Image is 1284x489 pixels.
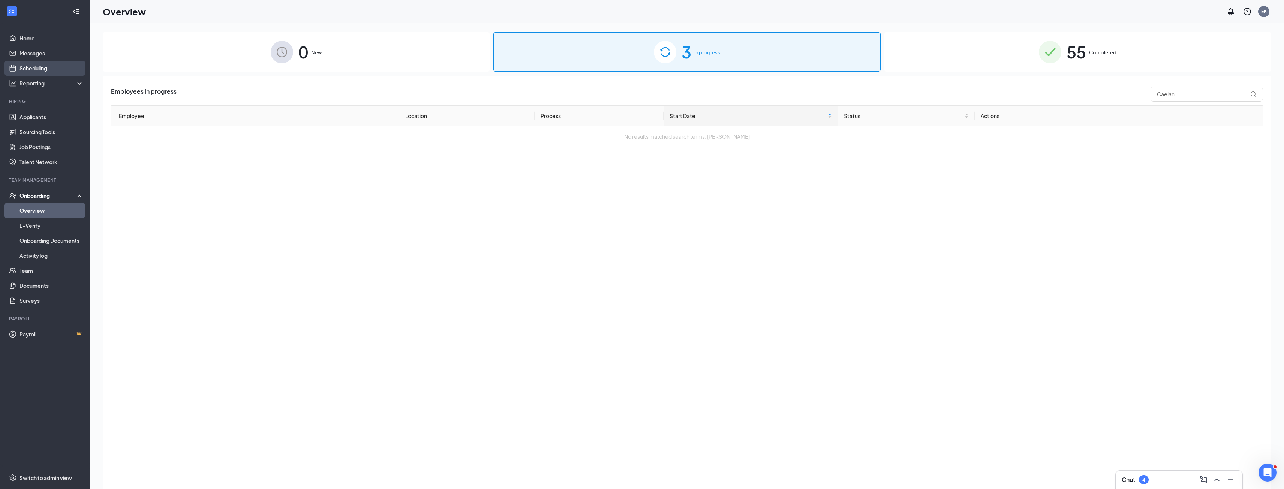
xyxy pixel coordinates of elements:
span: 55 [1067,39,1086,65]
iframe: Intercom live chat [1259,464,1277,482]
th: Process [535,106,664,126]
a: Onboarding Documents [19,233,84,248]
a: Overview [19,203,84,218]
th: Location [399,106,535,126]
input: Search by Name, Job Posting, or Process [1151,87,1263,102]
svg: ComposeMessage [1199,475,1208,484]
a: Scheduling [19,61,84,76]
div: Reporting [19,79,84,87]
div: Hiring [9,98,82,105]
button: Minimize [1224,474,1236,486]
a: Surveys [19,293,84,308]
svg: QuestionInfo [1243,7,1252,16]
span: Start Date [670,112,826,120]
div: 4 [1142,477,1145,483]
a: Home [19,31,84,46]
span: Status [844,112,963,120]
a: Sourcing Tools [19,124,84,139]
svg: WorkstreamLogo [8,7,16,15]
span: 3 [682,39,691,65]
span: Employees in progress [111,87,177,102]
span: New [311,49,322,56]
span: In progress [694,49,720,56]
a: Team [19,263,84,278]
th: Actions [975,106,1263,126]
div: Switch to admin view [19,474,72,482]
svg: Analysis [9,79,16,87]
svg: Settings [9,474,16,482]
a: Applicants [19,109,84,124]
th: Status [838,106,975,126]
h1: Overview [103,5,146,18]
div: EK [1261,8,1267,15]
div: Onboarding [19,192,77,199]
div: Team Management [9,177,82,183]
a: PayrollCrown [19,327,84,342]
button: ChevronUp [1211,474,1223,486]
a: Job Postings [19,139,84,154]
svg: Collapse [72,8,80,15]
h3: Chat [1122,476,1135,484]
a: E-Verify [19,218,84,233]
span: Completed [1089,49,1116,56]
a: Documents [19,278,84,293]
div: Payroll [9,316,82,322]
button: ComposeMessage [1197,474,1209,486]
a: Talent Network [19,154,84,169]
span: 0 [298,39,308,65]
a: Activity log [19,248,84,263]
svg: Minimize [1226,475,1235,484]
td: No results matched search terms: [PERSON_NAME] [111,126,1263,147]
svg: UserCheck [9,192,16,199]
th: Employee [111,106,399,126]
a: Messages [19,46,84,61]
svg: Notifications [1226,7,1235,16]
svg: ChevronUp [1212,475,1221,484]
